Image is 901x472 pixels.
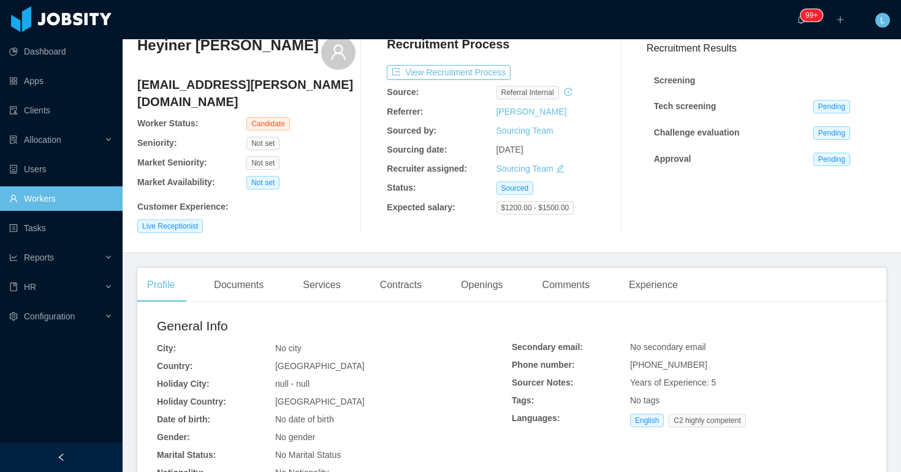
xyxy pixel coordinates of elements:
[137,219,203,233] span: Live Receptionist
[157,397,226,406] b: Holiday Country:
[9,253,18,262] i: icon: line-chart
[275,414,334,424] span: No date of birth
[275,379,310,389] span: null - null
[836,15,845,24] i: icon: plus
[512,378,573,387] b: Sourcer Notes:
[669,414,745,427] span: C2 highly competent
[157,450,216,460] b: Marital Status:
[275,361,365,371] span: [GEOGRAPHIC_DATA]
[387,126,436,135] b: Sourced by:
[630,378,716,387] span: Years of Experience: 5
[157,432,190,442] b: Gender:
[387,183,416,192] b: Status:
[387,87,419,97] b: Source:
[275,343,302,353] span: No city
[387,107,423,116] b: Referrer:
[387,65,511,80] button: icon: exportView Recruitment Process
[512,395,534,405] b: Tags:
[157,316,512,336] h2: General Info
[275,397,365,406] span: [GEOGRAPHIC_DATA]
[9,312,18,321] i: icon: setting
[293,268,350,302] div: Services
[370,268,431,302] div: Contracts
[137,36,319,55] h3: Heyiner [PERSON_NAME]
[9,39,113,64] a: icon: pie-chartDashboard
[246,137,279,150] span: Not set
[137,202,229,211] b: Customer Experience :
[9,135,18,144] i: icon: solution
[387,67,511,77] a: icon: exportView Recruitment Process
[9,98,113,123] a: icon: auditClients
[275,432,315,442] span: No gender
[556,164,565,173] i: icon: edit
[24,282,36,292] span: HR
[512,413,560,423] b: Languages:
[246,117,290,131] span: Candidate
[204,268,273,302] div: Documents
[630,414,664,427] span: English
[630,360,707,370] span: [PHONE_NUMBER]
[137,268,184,302] div: Profile
[564,88,572,96] i: icon: history
[496,107,567,116] a: [PERSON_NAME]
[654,75,696,85] strong: Screening
[800,9,823,21] sup: 2121
[157,414,210,424] b: Date of birth:
[387,36,509,53] h4: Recruitment Process
[157,361,192,371] b: Country:
[797,15,805,24] i: icon: bell
[9,283,18,291] i: icon: book
[496,201,574,215] span: $1200.00 - $1500.00
[157,343,176,353] b: City:
[654,128,740,137] strong: Challenge evaluation
[496,86,559,99] span: Referral internal
[9,186,113,211] a: icon: userWorkers
[9,216,113,240] a: icon: profileTasks
[654,101,717,111] strong: Tech screening
[9,157,113,181] a: icon: robotUsers
[137,138,177,148] b: Seniority:
[512,360,575,370] b: Phone number:
[387,164,467,173] b: Recruiter assigned:
[137,158,207,167] b: Market Seniority:
[9,69,113,93] a: icon: appstoreApps
[630,394,867,407] div: No tags
[24,135,61,145] span: Allocation
[619,268,688,302] div: Experience
[880,13,885,28] span: L
[157,379,210,389] b: Holiday City:
[654,154,691,164] strong: Approval
[137,76,355,110] h4: [EMAIL_ADDRESS][PERSON_NAME][DOMAIN_NAME]
[387,202,455,212] b: Expected salary:
[813,153,850,166] span: Pending
[496,164,553,173] a: Sourcing Team
[647,40,886,56] h3: Recruitment Results
[246,176,279,189] span: Not set
[496,181,534,195] span: Sourced
[137,177,215,187] b: Market Availability:
[512,342,583,352] b: Secondary email:
[813,100,850,113] span: Pending
[330,44,347,61] i: icon: user
[496,145,523,154] span: [DATE]
[24,311,75,321] span: Configuration
[630,342,706,352] span: No secondary email
[24,253,54,262] span: Reports
[451,268,513,302] div: Openings
[533,268,599,302] div: Comments
[275,450,341,460] span: No Marital Status
[246,156,279,170] span: Not set
[387,145,447,154] b: Sourcing date:
[813,126,850,140] span: Pending
[137,118,198,128] b: Worker Status:
[496,126,553,135] a: Sourcing Team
